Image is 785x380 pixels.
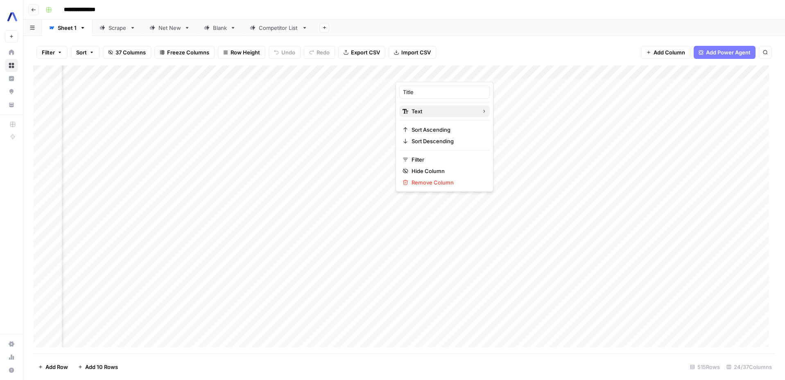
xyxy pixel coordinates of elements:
a: Settings [5,337,18,351]
span: Redo [317,48,330,56]
span: Sort Descending [412,137,483,145]
button: Undo [269,46,301,59]
span: Add 10 Rows [85,363,118,371]
img: AssemblyAI Logo [5,9,20,24]
button: Add Row [33,360,73,373]
span: Filter [412,155,483,164]
div: Net New [158,24,181,32]
span: Add Column [654,48,685,56]
span: Export CSV [351,48,380,56]
button: Filter [36,46,68,59]
a: Browse [5,59,18,72]
span: Sort Ascending [412,126,483,134]
div: Scrape [109,24,127,32]
span: Add Power Agent [706,48,751,56]
span: Undo [281,48,295,56]
a: Insights [5,72,18,85]
span: Row Height [231,48,260,56]
span: Hide Column [412,167,483,175]
a: Usage [5,351,18,364]
span: Filter [42,48,55,56]
a: Your Data [5,98,18,111]
button: Add Column [641,46,690,59]
button: Add 10 Rows [73,360,123,373]
button: Sort [71,46,100,59]
button: Add Power Agent [694,46,756,59]
span: Remove Column [412,178,483,187]
button: Help + Support [5,364,18,377]
div: Blank [213,24,227,32]
button: Row Height [218,46,265,59]
a: Sheet 1 [42,20,93,36]
span: Text [412,107,475,115]
div: 515 Rows [687,360,723,373]
a: Blank [197,20,243,36]
button: Redo [304,46,335,59]
span: Freeze Columns [167,48,209,56]
span: 37 Columns [115,48,146,56]
button: Freeze Columns [154,46,215,59]
button: 37 Columns [103,46,151,59]
a: Opportunities [5,85,18,98]
button: Import CSV [389,46,436,59]
span: Sort [76,48,87,56]
span: Add Row [45,363,68,371]
div: Competitor List [259,24,299,32]
a: Competitor List [243,20,314,36]
a: Scrape [93,20,143,36]
div: 24/37 Columns [723,360,775,373]
div: Sheet 1 [58,24,77,32]
button: Export CSV [338,46,385,59]
a: Home [5,46,18,59]
button: Workspace: AssemblyAI [5,7,18,27]
span: Import CSV [401,48,431,56]
a: Net New [143,20,197,36]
